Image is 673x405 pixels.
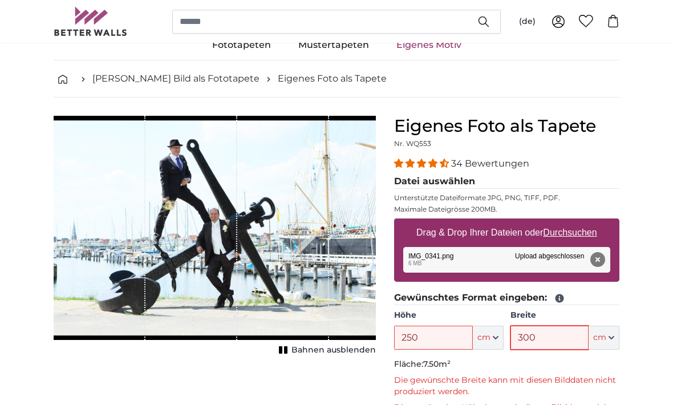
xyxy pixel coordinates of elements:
p: Maximale Dateigrösse 200MB. [394,205,619,214]
nav: breadcrumbs [54,60,619,98]
p: Die gewünschte Breite kann mit diesen Bilddaten nicht produziert werden. [394,375,619,398]
button: Bahnen ausblenden [275,342,376,358]
img: Betterwalls [54,7,128,36]
a: Mustertapeten [285,30,383,60]
a: Eigenes Motiv [383,30,475,60]
p: Fläche: [394,359,619,370]
u: Durchsuchen [544,228,597,237]
button: (de) [510,11,545,32]
span: 7.50m² [423,359,451,369]
p: Unterstützte Dateiformate JPG, PNG, TIFF, PDF. [394,193,619,202]
legend: Datei auswählen [394,175,619,189]
a: Eigenes Foto als Tapete [278,72,387,86]
span: Bahnen ausblenden [291,345,376,356]
span: cm [593,332,606,343]
h1: Eigenes Foto als Tapete [394,116,619,136]
span: 4.32 stars [394,158,451,169]
div: 1 of 1 [54,116,376,358]
label: Höhe [394,310,503,321]
a: Fototapeten [198,30,285,60]
label: Drag & Drop Ihrer Dateien oder [412,221,602,244]
button: cm [473,326,504,350]
a: [PERSON_NAME] Bild als Fototapete [92,72,260,86]
legend: Gewünschtes Format eingeben: [394,291,619,305]
span: cm [477,332,490,343]
span: 34 Bewertungen [451,158,529,169]
button: cm [589,326,619,350]
label: Breite [510,310,619,321]
span: Nr. WQ553 [394,139,431,148]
